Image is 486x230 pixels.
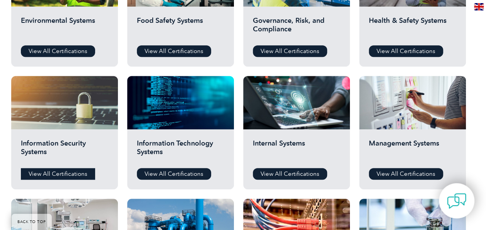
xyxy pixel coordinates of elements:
[21,168,95,180] a: View All Certifications
[253,139,340,162] h2: Internal Systems
[137,16,224,39] h2: Food Safety Systems
[447,191,466,211] img: contact-chat.png
[253,45,327,57] a: View All Certifications
[369,45,443,57] a: View All Certifications
[474,3,484,10] img: en
[21,16,108,39] h2: Environmental Systems
[253,168,327,180] a: View All Certifications
[137,139,224,162] h2: Information Technology Systems
[369,139,456,162] h2: Management Systems
[137,168,211,180] a: View All Certifications
[369,16,456,39] h2: Health & Safety Systems
[12,214,52,230] a: BACK TO TOP
[369,168,443,180] a: View All Certifications
[21,139,108,162] h2: Information Security Systems
[253,16,340,39] h2: Governance, Risk, and Compliance
[21,45,95,57] a: View All Certifications
[137,45,211,57] a: View All Certifications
